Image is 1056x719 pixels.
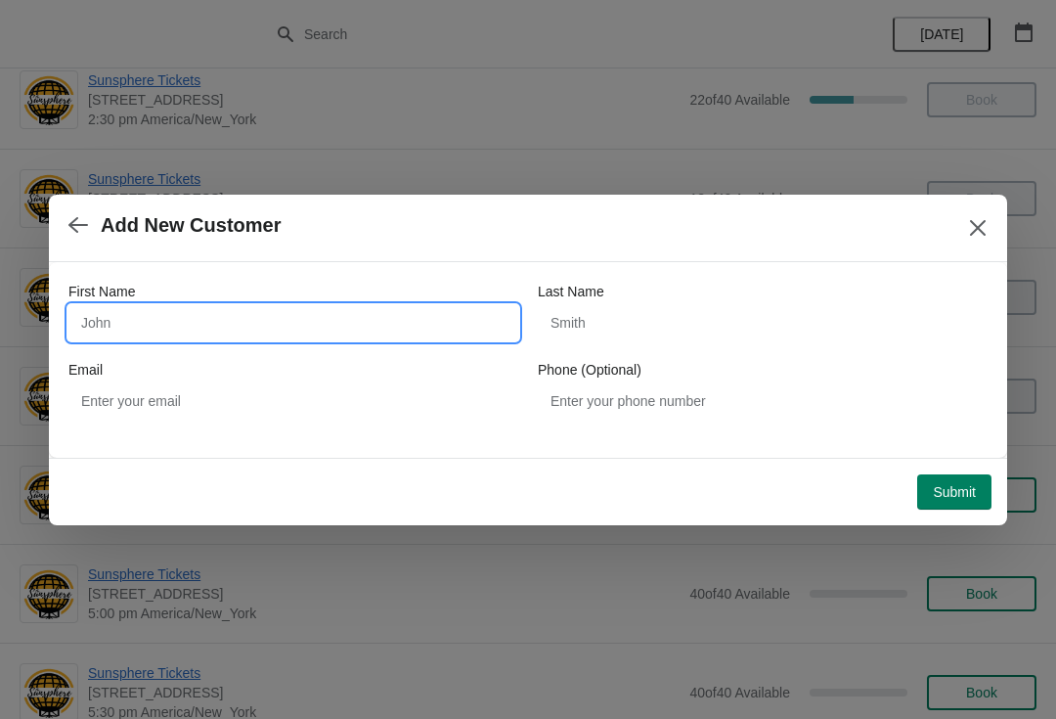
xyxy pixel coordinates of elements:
[917,474,991,510] button: Submit
[538,360,641,380] label: Phone (Optional)
[538,305,988,340] input: Smith
[68,305,518,340] input: John
[101,214,281,237] h2: Add New Customer
[68,360,103,380] label: Email
[933,484,976,500] span: Submit
[960,210,995,246] button: Close
[68,282,135,301] label: First Name
[538,383,988,419] input: Enter your phone number
[68,383,518,419] input: Enter your email
[538,282,604,301] label: Last Name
